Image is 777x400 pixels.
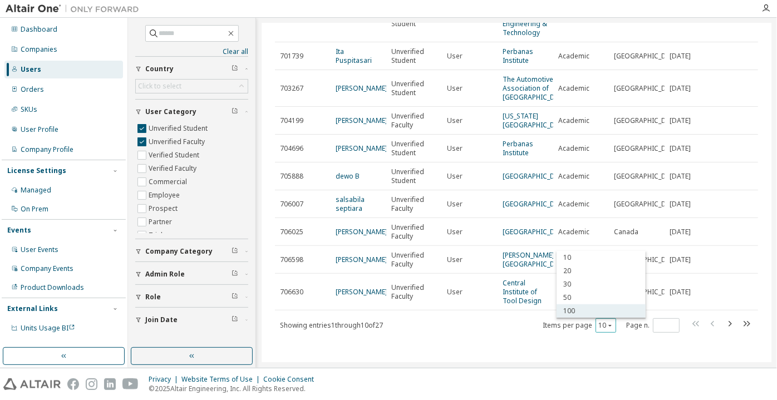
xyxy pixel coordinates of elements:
[232,107,238,116] span: Clear filter
[135,262,248,287] button: Admin Role
[336,287,387,297] a: [PERSON_NAME]
[21,245,58,254] div: User Events
[598,321,613,330] button: 10
[145,315,178,324] span: Join Date
[558,144,589,153] span: Academic
[391,195,437,213] span: Unverified Faculty
[3,378,61,390] img: altair_logo.svg
[558,52,589,61] span: Academic
[149,135,207,149] label: Unverified Faculty
[149,122,210,135] label: Unverified Student
[21,125,58,134] div: User Profile
[149,202,180,215] label: Prospect
[614,255,681,264] span: [GEOGRAPHIC_DATA]
[149,149,201,162] label: Verified Student
[135,308,248,332] button: Join Date
[136,80,248,93] div: Click to select
[145,247,213,256] span: Company Category
[447,200,463,209] span: User
[503,111,569,130] a: [US_STATE][GEOGRAPHIC_DATA]
[336,255,387,264] a: [PERSON_NAME]
[626,318,680,333] span: Page n.
[21,264,73,273] div: Company Events
[336,83,387,93] a: [PERSON_NAME]
[503,171,569,181] a: [GEOGRAPHIC_DATA]
[280,200,303,209] span: 706007
[232,293,238,302] span: Clear filter
[232,247,238,256] span: Clear filter
[336,227,387,236] a: [PERSON_NAME]
[670,172,691,181] span: [DATE]
[21,85,44,94] div: Orders
[21,25,57,34] div: Dashboard
[670,144,691,153] span: [DATE]
[181,375,263,384] div: Website Terms of Use
[558,84,589,93] span: Academic
[670,52,691,61] span: [DATE]
[503,199,569,209] a: [GEOGRAPHIC_DATA]
[614,116,681,125] span: [GEOGRAPHIC_DATA]
[145,270,185,279] span: Admin Role
[391,80,437,97] span: Unverified Student
[21,205,48,214] div: On Prem
[503,227,569,236] a: [GEOGRAPHIC_DATA]
[447,116,463,125] span: User
[135,239,248,264] button: Company Category
[503,250,569,269] a: [PERSON_NAME][GEOGRAPHIC_DATA]
[145,65,174,73] span: Country
[336,195,365,213] a: salsabila septiara
[558,228,589,236] span: Academic
[145,293,161,302] span: Role
[391,167,437,185] span: Unverified Student
[145,107,196,116] span: User Category
[280,320,383,330] span: Showing entries 1 through 10 of 27
[149,175,189,189] label: Commercial
[503,278,542,305] a: Central Institute of Tool Design
[558,200,589,209] span: Academic
[7,166,66,175] div: License Settings
[614,84,681,93] span: [GEOGRAPHIC_DATA]
[447,288,463,297] span: User
[670,200,691,209] span: [DATE]
[670,84,691,93] span: [DATE]
[280,116,303,125] span: 704199
[280,228,303,236] span: 706025
[670,255,691,264] span: [DATE]
[149,375,181,384] div: Privacy
[557,291,646,304] div: 50
[21,283,84,292] div: Product Downloads
[135,57,248,81] button: Country
[21,45,57,54] div: Companies
[503,139,533,157] a: Perbanas Institute
[336,171,360,181] a: dewo B
[447,172,463,181] span: User
[391,112,437,130] span: Unverified Faculty
[447,52,463,61] span: User
[280,144,303,153] span: 704696
[6,3,145,14] img: Altair One
[391,140,437,157] span: Unverified Student
[670,288,691,297] span: [DATE]
[614,144,681,153] span: [GEOGRAPHIC_DATA]
[122,378,139,390] img: youtube.svg
[149,215,174,229] label: Partner
[614,52,681,61] span: [GEOGRAPHIC_DATA]
[263,375,321,384] div: Cookie Consent
[280,288,303,297] span: 706630
[447,144,463,153] span: User
[21,323,75,333] span: Units Usage BI
[7,226,31,235] div: Events
[67,378,79,390] img: facebook.svg
[557,264,646,278] div: 20
[336,144,387,153] a: [PERSON_NAME]
[503,75,569,102] a: The Automotive Res. Association of [GEOGRAPHIC_DATA]
[558,116,589,125] span: Academic
[86,378,97,390] img: instagram.svg
[447,255,463,264] span: User
[232,315,238,324] span: Clear filter
[21,186,51,195] div: Managed
[104,378,116,390] img: linkedin.svg
[232,270,238,279] span: Clear filter
[149,384,321,393] p: © 2025 Altair Engineering, Inc. All Rights Reserved.
[21,145,73,154] div: Company Profile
